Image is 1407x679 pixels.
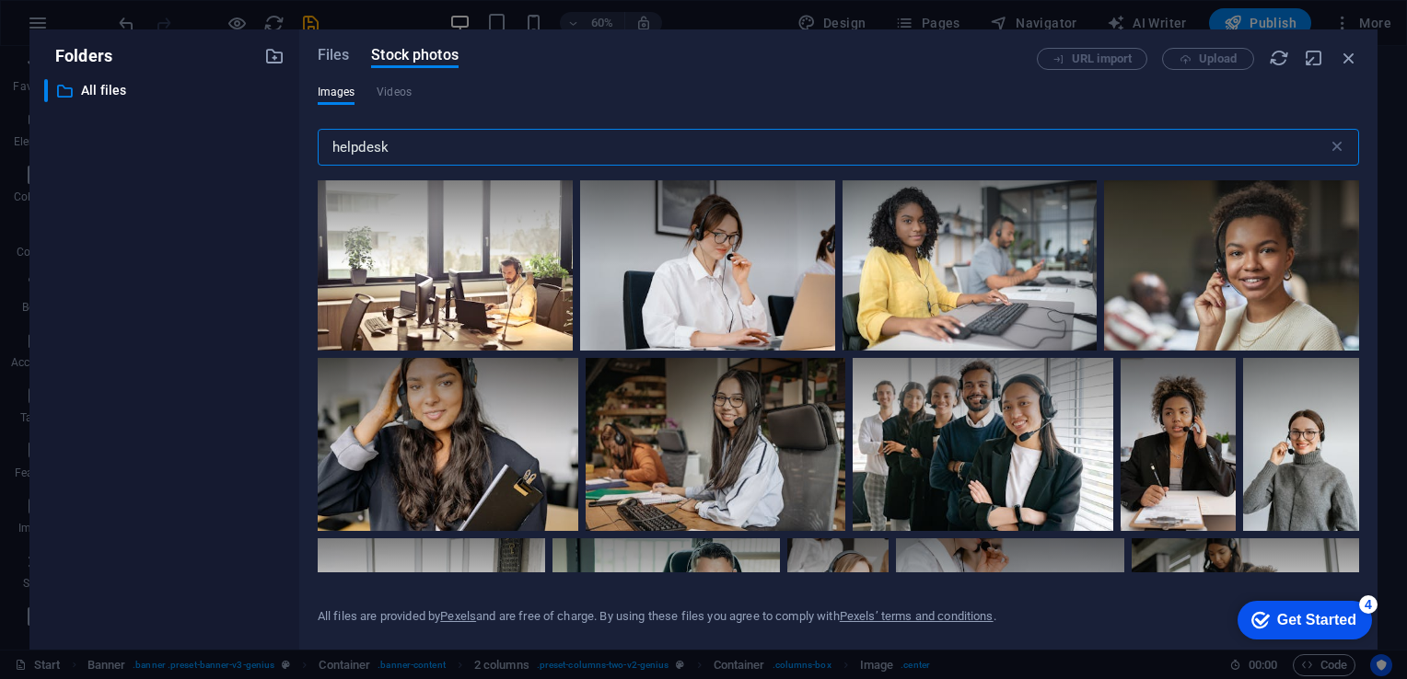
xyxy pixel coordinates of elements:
[81,80,250,101] p: All files
[54,20,134,37] div: Get Started
[440,609,476,623] a: Pexels
[318,81,355,103] span: Images
[15,9,149,48] div: Get Started 4 items remaining, 20% complete
[44,79,48,102] div: ​
[371,44,458,66] span: Stock photos
[318,44,350,66] span: Files
[264,46,285,66] i: Create new folder
[377,81,412,103] span: Videos
[318,608,996,625] div: All files are provided by and are free of charge. By using these files you agree to comply with .
[318,129,1328,166] input: Search
[136,4,155,22] div: 4
[44,44,112,68] p: Folders
[840,609,994,623] a: Pexels’ terms and conditions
